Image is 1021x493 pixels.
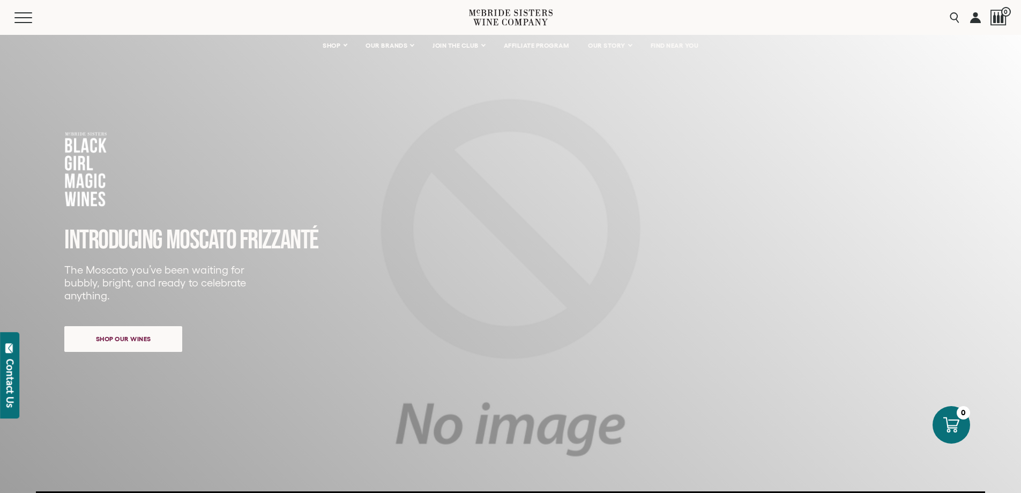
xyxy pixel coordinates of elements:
button: Mobile Menu Trigger [14,12,53,23]
a: Shop our wines [64,326,182,352]
span: Shop our wines [77,328,170,349]
span: OUR BRANDS [366,42,407,49]
p: The Moscato you’ve been waiting for bubbly, bright, and ready to celebrate anything. [64,263,253,302]
span: 0 [1001,7,1011,17]
span: JOIN THE CLUB [433,42,479,49]
a: FIND NEAR YOU [644,35,706,56]
div: Contact Us [5,359,16,408]
span: FIND NEAR YOU [651,42,699,49]
span: SHOP [323,42,341,49]
a: SHOP [316,35,353,56]
span: MOSCATO [166,224,236,256]
a: JOIN THE CLUB [426,35,491,56]
a: OUR BRANDS [359,35,420,56]
a: AFFILIATE PROGRAM [497,35,576,56]
span: INTRODUCING [64,224,162,256]
span: OUR STORY [588,42,625,49]
a: OUR STORY [581,35,638,56]
span: FRIZZANTé [240,224,318,256]
span: AFFILIATE PROGRAM [504,42,569,49]
div: 0 [957,406,970,420]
